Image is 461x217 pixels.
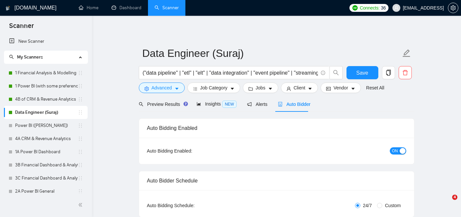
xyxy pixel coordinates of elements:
a: Reset All [366,84,384,91]
li: 1 Financial Analysis & Modelling (Ashutosh) [4,66,88,80]
li: Data Engineer (Suraj) [4,106,88,119]
a: setting [448,5,458,11]
li: 2A Power BI General [4,185,88,198]
span: caret-down [230,86,235,91]
a: dashboardDashboard [112,5,141,11]
button: idcardVendorcaret-down [321,83,361,93]
span: Alerts [247,102,267,107]
span: bars [193,86,198,91]
span: holder [78,136,83,141]
span: Client [294,84,305,91]
span: robot [278,102,283,107]
span: Scanner [4,21,39,35]
span: ON [392,147,398,155]
iframe: Intercom live chat [439,195,454,210]
span: holder [78,123,83,128]
span: caret-down [175,86,179,91]
span: user [286,86,291,91]
li: 4B of CRM & Revenue Analytics [4,93,88,106]
div: Auto Bidding Enabled [147,119,406,137]
a: New Scanner [9,35,82,48]
span: caret-down [351,86,355,91]
div: Tooltip anchor [183,101,189,107]
span: Jobs [256,84,265,91]
a: 3C Financial Dashboard & Analytics [15,172,78,185]
li: 3C Financial Dashboard & Analytics [4,172,88,185]
li: 4A CRM & Revenue Analytics [4,132,88,145]
span: Connects: [360,4,379,12]
span: search [139,102,143,107]
div: Auto Bidding Schedule: [147,202,233,209]
a: 1A Power BI Dashboard [15,145,78,158]
li: New Scanner [4,35,88,48]
span: My Scanners [17,54,43,60]
img: upwork-logo.png [352,5,358,11]
a: 3B Financial Dashboard & Analytics [15,158,78,172]
span: 36 [381,4,386,12]
span: holder [78,110,83,115]
span: folder [248,86,253,91]
span: caret-down [268,86,273,91]
span: area-chart [197,102,201,106]
a: Power BI ([PERSON_NAME]) [15,119,78,132]
span: holder [78,176,83,181]
a: 1 Power BI (with some preference) [15,80,78,93]
span: edit [402,49,411,58]
span: My Scanners [9,54,43,60]
span: Advanced [152,84,172,91]
button: Save [346,66,378,79]
button: folderJobscaret-down [243,83,278,93]
span: Preview Results [139,102,186,107]
span: holder [78,149,83,155]
a: 2A Power BI General [15,185,78,198]
button: setting [448,3,458,13]
span: user [394,6,399,10]
a: homeHome [79,5,98,11]
span: holder [78,84,83,89]
input: Scanner name... [142,45,401,61]
li: 3B Financial Dashboard & Analytics [4,158,88,172]
button: barsJob Categorycaret-down [187,83,240,93]
div: Auto Bidding Enabled: [147,147,233,155]
span: Save [356,69,368,77]
span: holder [78,70,83,76]
button: settingAdvancedcaret-down [139,83,185,93]
button: copy [382,66,395,79]
span: Auto Bidder [278,102,310,107]
span: idcard [326,86,331,91]
a: 4B of CRM & Revenue Analytics [15,93,78,106]
span: Custom [382,202,403,209]
a: Data Engineer (Suraj) [15,106,78,119]
img: logo [6,3,10,13]
span: notification [247,102,252,107]
span: 4 [452,195,457,200]
span: holder [78,162,83,168]
span: holder [78,97,83,102]
li: 1A Power BI Dashboard [4,145,88,158]
a: 4A CRM & Revenue Analytics [15,132,78,145]
li: Power BI (Dipankar) [4,119,88,132]
a: 1 Financial Analysis & Modelling (Ashutosh) [15,66,78,80]
span: NEW [222,101,237,108]
span: setting [144,86,149,91]
button: search [329,66,343,79]
span: copy [382,70,395,76]
li: 1 Power BI (with some preference) [4,80,88,93]
span: delete [399,70,411,76]
div: Auto Bidder Schedule [147,171,406,190]
button: userClientcaret-down [281,83,318,93]
a: searchScanner [155,5,179,11]
span: 24/7 [360,202,374,209]
span: info-circle [321,71,325,75]
span: holder [78,189,83,194]
span: search [9,55,14,59]
span: Job Category [200,84,227,91]
span: double-left [78,202,85,208]
span: Vendor [333,84,348,91]
input: Search Freelance Jobs... [143,69,318,77]
button: delete [399,66,412,79]
span: search [330,70,342,76]
span: Insights [197,101,237,107]
span: caret-down [308,86,312,91]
